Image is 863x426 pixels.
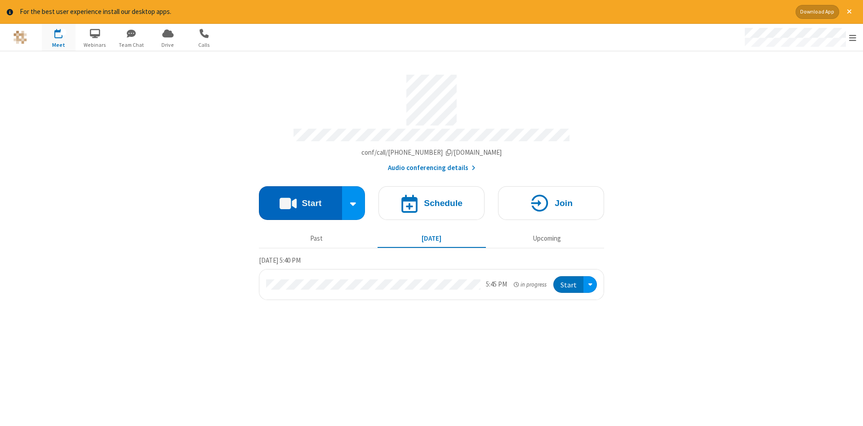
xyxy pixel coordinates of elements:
[13,31,27,44] img: QA Selenium DO NOT DELETE OR CHANGE
[361,148,502,158] button: Copy my meeting room linkCopy my meeting room link
[378,230,486,247] button: [DATE]
[20,7,789,17] div: For the best user experience install our desktop apps.
[796,5,839,19] button: Download App
[514,280,547,289] em: in progress
[302,199,321,207] h4: Start
[259,256,301,265] span: [DATE] 5:40 PM
[78,41,112,49] span: Webinars
[486,279,507,290] div: 5:45 PM
[388,163,476,173] button: Audio conferencing details
[553,276,583,293] button: Start
[498,186,604,220] button: Join
[115,41,148,49] span: Team Chat
[378,186,485,220] button: Schedule
[736,24,863,51] div: Open menu
[259,186,342,220] button: Start
[342,186,365,220] div: Start conference options
[555,199,573,207] h4: Join
[187,41,221,49] span: Calls
[3,24,37,51] button: Logo
[262,230,371,247] button: Past
[841,403,856,420] iframe: Chat
[361,148,502,157] span: Copy my meeting room link
[259,68,604,173] section: Account details
[842,5,856,19] button: Close alert
[259,255,604,300] section: Today's Meetings
[151,41,185,49] span: Drive
[424,199,463,207] h4: Schedule
[42,41,76,49] span: Meet
[493,230,601,247] button: Upcoming
[61,29,67,36] div: 1
[583,276,597,293] div: Open menu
